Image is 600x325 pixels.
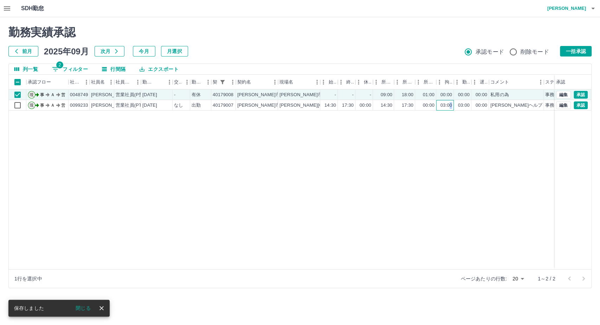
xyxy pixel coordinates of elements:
[279,102,467,109] div: [PERSON_NAME][GEOGRAPHIC_DATA][PERSON_NAME][GEOGRAPHIC_DATA]保育所
[556,75,565,89] div: 承認
[44,46,89,57] h5: 2025年09月
[133,46,155,57] button: 今月
[116,92,150,98] div: 営業社員(P契約)
[402,92,413,98] div: 18:00
[423,92,434,98] div: 01:00
[556,91,571,99] button: 編集
[51,92,55,97] text: Ａ
[471,75,489,89] div: 遅刻等
[91,75,105,89] div: 社員名
[373,75,394,89] div: 所定開始
[279,75,293,89] div: 現場名
[402,75,414,89] div: 所定終業
[70,102,88,109] div: 0099233
[237,75,251,89] div: 契約名
[96,64,131,74] button: 行間隔
[394,75,415,89] div: 所定終業
[40,103,44,108] text: 事
[574,101,588,109] button: 承認
[381,75,393,89] div: 所定開始
[335,92,336,98] div: -
[154,77,164,87] button: ソート
[458,92,470,98] div: 00:00
[270,77,280,87] button: メニュー
[26,75,69,89] div: 承認フロー
[279,92,369,98] div: [PERSON_NAME]市学童保育所運営事務局
[8,46,38,57] button: 前月
[545,102,582,109] div: 事務担当者承認待
[213,102,233,109] div: 40179007
[560,46,592,57] button: 一括承認
[69,75,90,89] div: 社員番号
[462,75,470,89] div: 勤務
[142,102,157,109] div: [DATE]
[424,75,435,89] div: 所定休憩
[14,275,42,282] div: 1行を選択中
[182,77,192,87] button: メニュー
[480,75,488,89] div: 遅刻等
[237,102,280,109] div: [PERSON_NAME]市
[211,75,236,89] div: 契約コード
[402,102,413,109] div: 17:30
[461,275,507,282] p: ページあたりの行数:
[436,75,454,89] div: 拘束
[218,77,227,87] div: 1件のフィルターを適用中
[352,92,354,98] div: -
[30,103,34,108] text: 現
[355,75,373,89] div: 休憩
[106,77,116,87] button: メニュー
[346,75,354,89] div: 終業
[415,75,436,89] div: 所定休憩
[141,75,173,89] div: 勤務日
[445,75,452,89] div: 拘束
[236,75,278,89] div: 契約名
[545,92,582,98] div: 事務担当者承認待
[329,75,336,89] div: 始業
[142,75,154,89] div: 勤務日
[28,75,51,89] div: 承認フロー
[173,75,190,89] div: 交通費
[81,77,92,87] button: メニュー
[95,46,124,57] button: 次月
[370,92,371,98] div: -
[142,92,157,98] div: [DATE]
[440,102,452,109] div: 03:00
[476,102,487,109] div: 00:00
[61,92,65,97] text: 営
[440,92,452,98] div: 00:00
[46,64,93,74] button: フィルター表示
[40,92,44,97] text: 事
[237,92,280,98] div: [PERSON_NAME]市
[30,92,34,97] text: 現
[510,274,527,284] div: 20
[91,92,129,98] div: [PERSON_NAME]
[364,75,372,89] div: 休憩
[161,46,188,57] button: 月選択
[192,92,201,98] div: 有休
[116,75,133,89] div: 社員区分
[227,77,238,87] button: メニュー
[458,102,470,109] div: 03:00
[14,302,44,314] div: 保存しました
[213,92,233,98] div: 40179008
[278,75,320,89] div: 現場名
[114,75,141,89] div: 社員区分
[360,102,371,109] div: 00:00
[70,75,81,89] div: 社員番号
[324,102,336,109] div: 14:30
[56,61,63,68] span: 2
[190,75,211,89] div: 勤務区分
[338,75,355,89] div: 終業
[476,48,504,56] span: 承認モード
[192,75,203,89] div: 勤務区分
[96,303,107,313] button: close
[164,77,175,87] button: メニュー
[91,102,129,109] div: [PERSON_NAME]
[51,103,55,108] text: Ａ
[490,102,578,109] div: [PERSON_NAME]ヘルプ 通0 支払票有
[203,77,213,87] button: メニュー
[134,64,184,74] button: エクスポート
[555,75,591,89] div: 承認
[538,275,555,282] p: 1～2 / 2
[342,102,354,109] div: 17:30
